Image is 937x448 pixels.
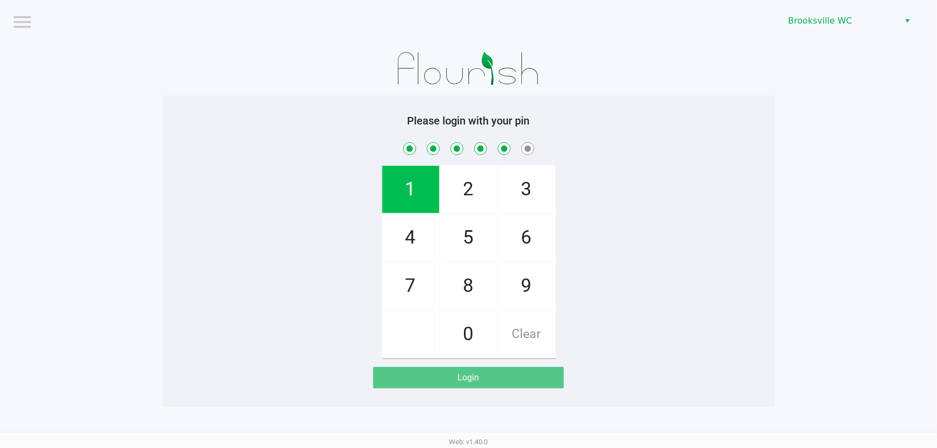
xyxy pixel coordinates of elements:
[440,214,497,261] span: 5
[498,166,555,213] span: 3
[498,262,555,310] span: 9
[440,311,497,358] span: 0
[899,11,915,31] button: Select
[788,14,893,27] span: Brooksville WC
[382,262,439,310] span: 7
[498,214,555,261] span: 6
[440,262,497,310] span: 8
[440,166,497,213] span: 2
[449,438,488,446] span: Web: v1.40.0
[171,114,767,127] h5: Please login with your pin
[498,311,555,358] span: Clear
[382,214,439,261] span: 4
[382,166,439,213] span: 1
